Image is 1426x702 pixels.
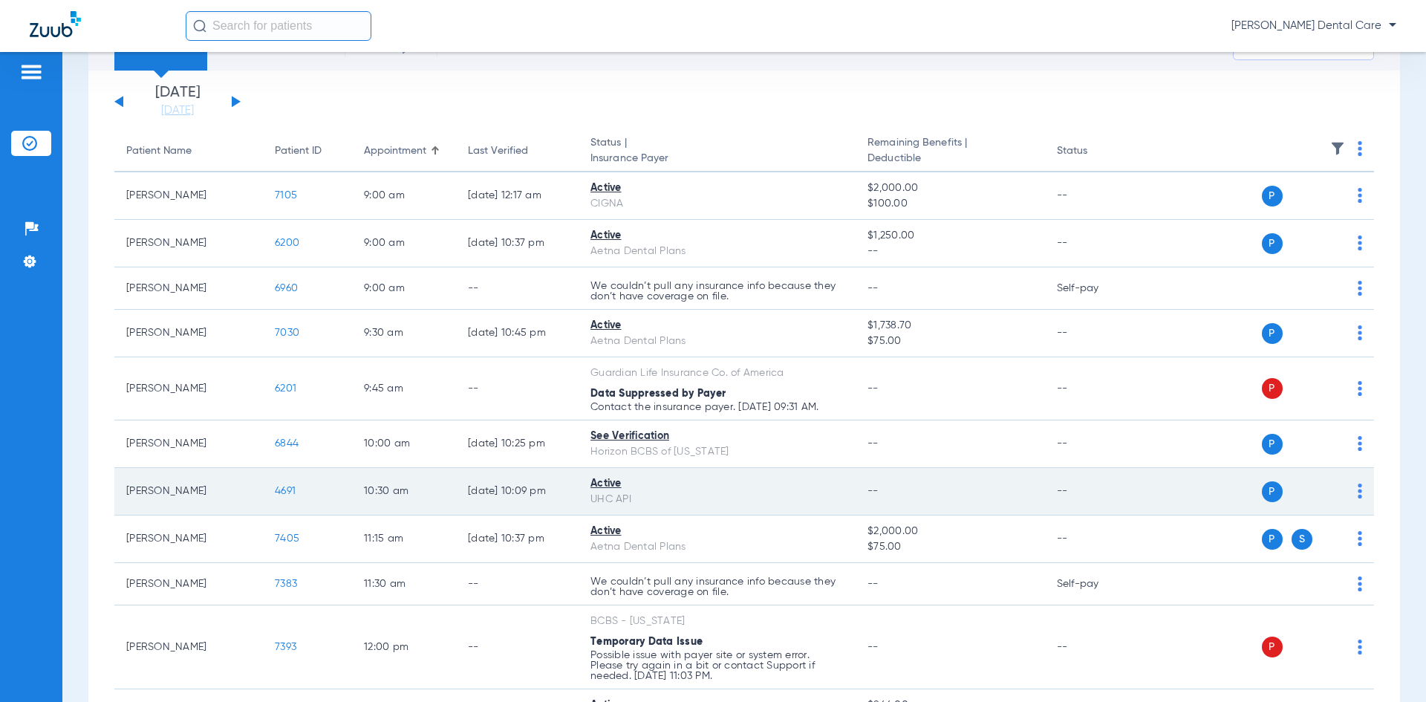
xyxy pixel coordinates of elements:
[1045,357,1145,420] td: --
[1045,267,1145,310] td: Self-pay
[1324,325,1339,340] img: x.svg
[456,516,579,563] td: [DATE] 10:37 PM
[1324,188,1339,203] img: x.svg
[867,539,1032,555] span: $75.00
[590,524,844,539] div: Active
[133,103,222,118] a: [DATE]
[590,637,703,647] span: Temporary Data Issue
[456,267,579,310] td: --
[856,131,1044,172] th: Remaining Benefits |
[275,438,299,449] span: 6844
[590,318,844,334] div: Active
[468,143,567,159] div: Last Verified
[364,143,426,159] div: Appointment
[1352,631,1426,702] iframe: Chat Widget
[1045,468,1145,516] td: --
[193,19,206,33] img: Search Icon
[1045,310,1145,357] td: --
[275,190,297,201] span: 7105
[352,172,456,220] td: 9:00 AM
[1292,529,1312,550] span: S
[867,642,879,652] span: --
[352,357,456,420] td: 9:45 AM
[1324,381,1339,396] img: x.svg
[1324,281,1339,296] img: x.svg
[1358,436,1362,451] img: group-dot-blue.svg
[1324,640,1339,654] img: x.svg
[1330,141,1345,156] img: filter.svg
[1358,235,1362,250] img: group-dot-blue.svg
[867,334,1032,349] span: $75.00
[1045,172,1145,220] td: --
[114,220,263,267] td: [PERSON_NAME]
[456,220,579,267] td: [DATE] 10:37 PM
[867,383,879,394] span: --
[867,181,1032,196] span: $2,000.00
[1045,605,1145,689] td: --
[352,516,456,563] td: 11:15 AM
[590,429,844,444] div: See Verification
[275,642,296,652] span: 7393
[114,468,263,516] td: [PERSON_NAME]
[456,310,579,357] td: [DATE] 10:45 PM
[590,244,844,259] div: Aetna Dental Plans
[456,563,579,605] td: --
[352,563,456,605] td: 11:30 AM
[867,486,879,496] span: --
[590,151,844,166] span: Insurance Payer
[590,492,844,507] div: UHC API
[590,196,844,212] div: CIGNA
[1045,131,1145,172] th: Status
[114,420,263,468] td: [PERSON_NAME]
[1045,220,1145,267] td: --
[590,650,844,681] p: Possible issue with payer site or system error. Please try again in a bit or contact Support if n...
[456,420,579,468] td: [DATE] 10:25 PM
[364,143,444,159] div: Appointment
[1045,420,1145,468] td: --
[590,402,844,412] p: Contact the insurance payer. [DATE] 09:31 AM.
[1358,188,1362,203] img: group-dot-blue.svg
[1358,281,1362,296] img: group-dot-blue.svg
[456,468,579,516] td: [DATE] 10:09 PM
[1358,484,1362,498] img: group-dot-blue.svg
[275,328,299,338] span: 7030
[1262,529,1283,550] span: P
[590,181,844,196] div: Active
[1358,325,1362,340] img: group-dot-blue.svg
[867,244,1032,259] span: --
[352,605,456,689] td: 12:00 PM
[1358,381,1362,396] img: group-dot-blue.svg
[275,383,296,394] span: 6201
[590,539,844,555] div: Aetna Dental Plans
[1262,481,1283,502] span: P
[275,143,340,159] div: Patient ID
[456,605,579,689] td: --
[352,267,456,310] td: 9:00 AM
[1231,19,1396,33] span: [PERSON_NAME] Dental Care
[1324,576,1339,591] img: x.svg
[1045,563,1145,605] td: Self-pay
[1358,141,1362,156] img: group-dot-blue.svg
[114,357,263,420] td: [PERSON_NAME]
[579,131,856,172] th: Status |
[867,318,1032,334] span: $1,738.70
[867,579,879,589] span: --
[867,524,1032,539] span: $2,000.00
[275,579,297,589] span: 7383
[114,172,263,220] td: [PERSON_NAME]
[468,143,528,159] div: Last Verified
[590,365,844,381] div: Guardian Life Insurance Co. of America
[352,420,456,468] td: 10:00 AM
[590,614,844,629] div: BCBS - [US_STATE]
[867,196,1032,212] span: $100.00
[275,533,299,544] span: 7405
[590,228,844,244] div: Active
[867,438,879,449] span: --
[590,281,844,302] p: We couldn’t pull any insurance info because they don’t have coverage on file.
[1324,484,1339,498] img: x.svg
[114,267,263,310] td: [PERSON_NAME]
[590,576,844,597] p: We couldn’t pull any insurance info because they don’t have coverage on file.
[114,310,263,357] td: [PERSON_NAME]
[867,151,1032,166] span: Deductible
